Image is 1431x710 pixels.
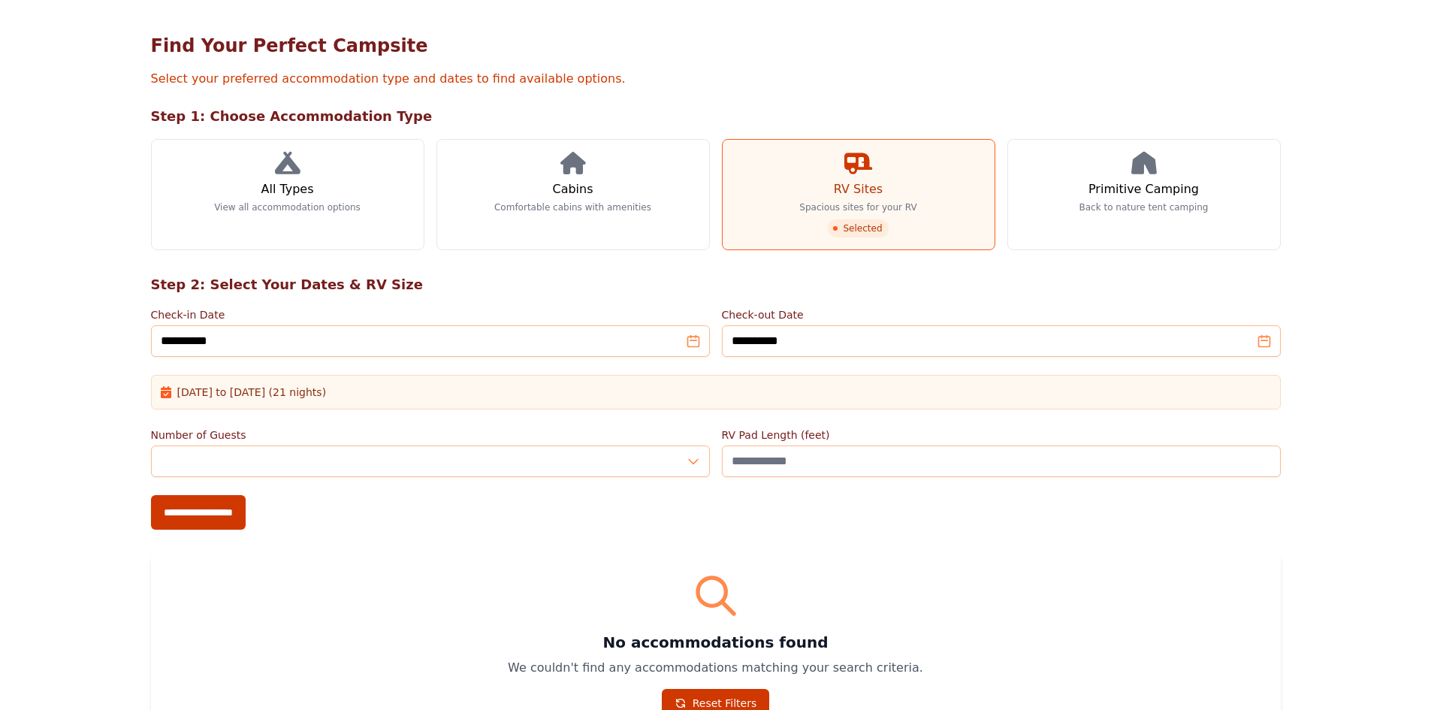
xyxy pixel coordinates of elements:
label: Number of Guests [151,428,710,443]
a: Cabins Comfortable cabins with amenities [436,139,710,250]
h2: Step 2: Select Your Dates & RV Size [151,274,1281,295]
p: Back to nature tent camping [1079,201,1209,213]
p: Spacious sites for your RV [799,201,916,213]
label: Check-out Date [722,307,1281,322]
label: Check-in Date [151,307,710,322]
h3: All Types [261,180,313,198]
span: [DATE] to [DATE] (21 nights) [177,385,327,400]
h3: Primitive Camping [1088,180,1199,198]
p: View all accommodation options [214,201,361,213]
h3: No accommodations found [169,632,1263,653]
a: RV Sites Spacious sites for your RV Selected [722,139,995,250]
h2: Step 1: Choose Accommodation Type [151,106,1281,127]
p: Comfortable cabins with amenities [494,201,651,213]
p: Select your preferred accommodation type and dates to find available options. [151,70,1281,88]
span: Selected [828,219,888,237]
a: Primitive Camping Back to nature tent camping [1007,139,1281,250]
a: All Types View all accommodation options [151,139,424,250]
h3: RV Sites [834,180,883,198]
h3: Cabins [552,180,593,198]
label: RV Pad Length (feet) [722,428,1281,443]
p: We couldn't find any accommodations matching your search criteria. [169,659,1263,677]
h1: Find Your Perfect Campsite [151,34,1281,58]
